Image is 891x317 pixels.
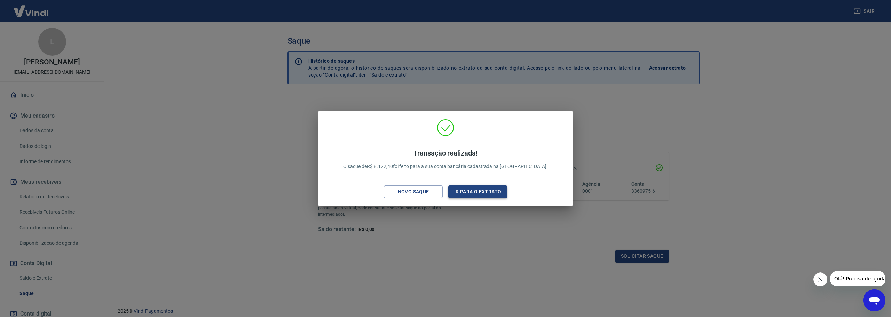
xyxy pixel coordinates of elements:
iframe: Mensagem da empresa [830,271,885,286]
h4: Transação realizada! [343,149,548,157]
iframe: Botão para abrir a janela de mensagens [863,289,885,311]
div: Novo saque [389,188,437,196]
button: Novo saque [384,185,443,198]
iframe: Fechar mensagem [813,272,827,286]
button: Ir para o extrato [448,185,507,198]
span: Olá! Precisa de ajuda? [4,5,58,10]
p: O saque de R$ 8.122,40 foi feito para a sua conta bancária cadastrada na [GEOGRAPHIC_DATA]. [343,149,548,170]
